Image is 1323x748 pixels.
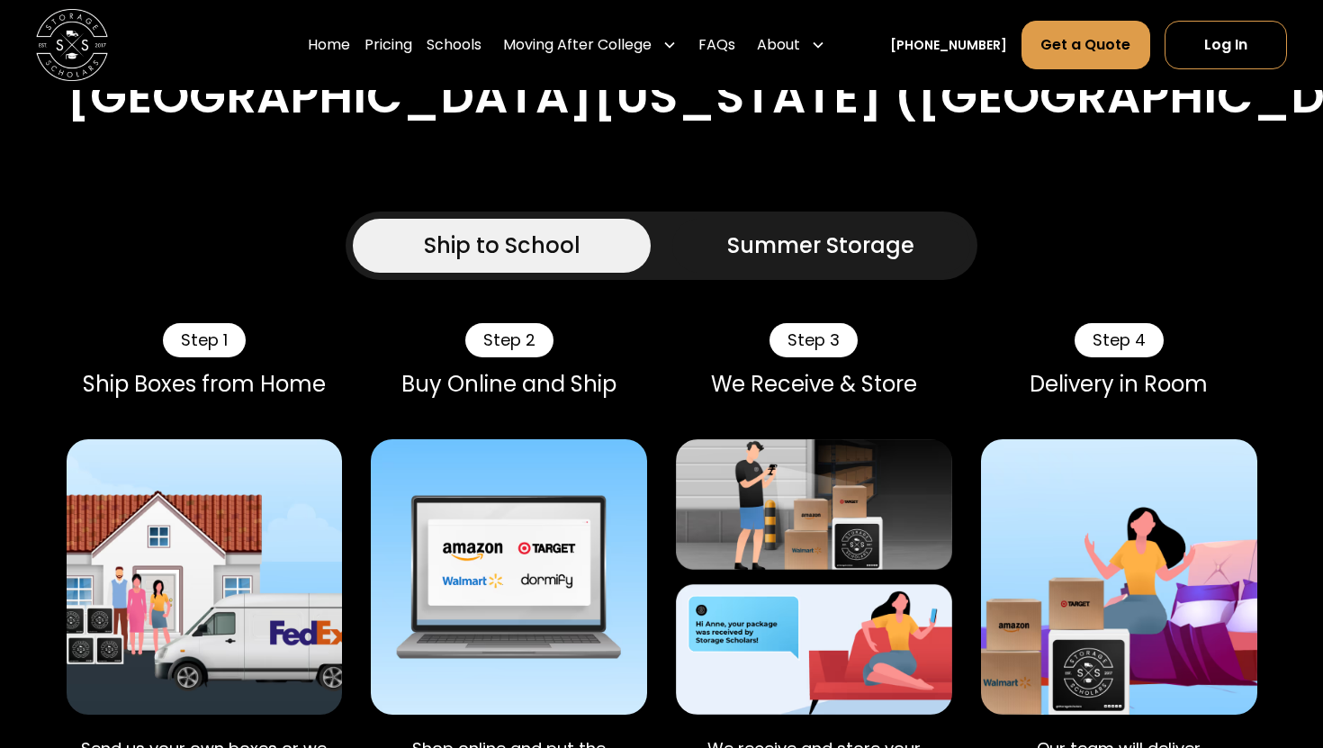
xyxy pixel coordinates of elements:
[890,36,1007,55] a: [PHONE_NUMBER]
[1075,323,1164,357] div: Step 4
[371,372,647,398] div: Buy Online and Ship
[67,372,343,398] div: Ship Boxes from Home
[757,34,800,56] div: About
[750,20,832,70] div: About
[465,323,553,357] div: Step 2
[163,323,246,357] div: Step 1
[427,20,481,70] a: Schools
[496,20,684,70] div: Moving After College
[503,34,652,56] div: Moving After College
[676,372,952,398] div: We Receive & Store
[364,20,412,70] a: Pricing
[36,9,108,81] img: Storage Scholars main logo
[308,20,350,70] a: Home
[1165,21,1287,69] a: Log In
[1021,21,1149,69] a: Get a Quote
[698,20,735,70] a: FAQs
[727,230,914,262] div: Summer Storage
[424,230,580,262] div: Ship to School
[769,323,858,357] div: Step 3
[981,372,1257,398] div: Delivery in Room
